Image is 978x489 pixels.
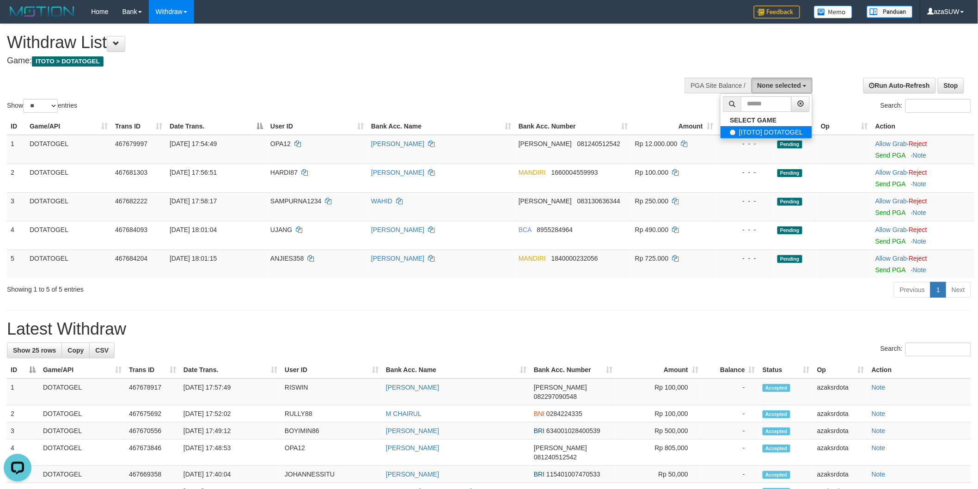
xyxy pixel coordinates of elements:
[868,361,971,379] th: Action
[534,471,544,478] span: BRI
[913,238,927,245] a: Note
[616,422,702,440] td: Rp 500,000
[875,180,905,188] a: Send PGA
[635,226,668,233] span: Rp 490.000
[872,250,974,278] td: ·
[721,126,812,138] label: [ITOTO] DOTATOGEL
[115,255,147,262] span: 467684204
[281,361,382,379] th: User ID: activate to sort column ascending
[115,169,147,176] span: 467681303
[180,440,281,466] td: [DATE] 17:48:53
[875,209,905,216] a: Send PGA
[170,140,217,147] span: [DATE] 17:54:49
[905,342,971,356] input: Search:
[13,347,56,354] span: Show 25 rows
[813,422,868,440] td: azaksrdota
[386,410,422,417] a: M CHAIRUL
[371,169,424,176] a: [PERSON_NAME]
[4,4,31,31] button: Open LiveChat chat widget
[115,197,147,205] span: 467682222
[913,266,927,274] a: Note
[721,254,770,263] div: - - -
[872,427,886,434] a: Note
[752,78,813,93] button: None selected
[7,405,39,422] td: 2
[125,361,180,379] th: Trans ID: activate to sort column ascending
[32,56,104,67] span: ITOTO > DOTATOGEL
[577,140,620,147] span: Copy 081240512542 to clipboard
[721,225,770,234] div: - - -
[777,169,802,177] span: Pending
[371,226,424,233] a: [PERSON_NAME]
[875,197,907,205] a: Allow Grab
[7,320,971,338] h1: Latest Withdraw
[875,169,909,176] span: ·
[813,361,868,379] th: Op: activate to sort column ascending
[267,118,367,135] th: User ID: activate to sort column ascending
[519,140,572,147] span: [PERSON_NAME]
[7,192,26,221] td: 3
[546,427,600,434] span: Copy 634001028400539 to clipboard
[519,169,546,176] span: MANDIRI
[813,440,868,466] td: azaksrdota
[813,466,868,483] td: azaksrdota
[7,118,26,135] th: ID
[115,140,147,147] span: 467679997
[7,164,26,192] td: 2
[7,33,643,52] h1: Withdraw List
[386,471,439,478] a: [PERSON_NAME]
[616,379,702,405] td: Rp 100,000
[270,140,291,147] span: OPA12
[721,168,770,177] div: - - -
[551,169,598,176] span: Copy 1660004559993 to clipboard
[515,118,631,135] th: Bank Acc. Number: activate to sort column ascending
[875,238,905,245] a: Send PGA
[758,82,801,89] span: None selected
[23,99,58,113] select: Showentries
[270,169,298,176] span: HARDI87
[763,445,790,452] span: Accepted
[635,169,668,176] span: Rp 100.000
[180,361,281,379] th: Date Trans.: activate to sort column ascending
[125,379,180,405] td: 467678917
[875,152,905,159] a: Send PGA
[270,255,304,262] span: ANJIES358
[39,422,125,440] td: DOTATOGEL
[913,180,927,188] a: Note
[534,427,544,434] span: BRI
[180,466,281,483] td: [DATE] 17:40:04
[371,255,424,262] a: [PERSON_NAME]
[685,78,751,93] div: PGA Site Balance /
[913,209,927,216] a: Note
[946,282,971,298] a: Next
[702,466,759,483] td: -
[872,118,974,135] th: Action
[894,282,931,298] a: Previous
[371,197,392,205] a: WAHID
[7,440,39,466] td: 4
[115,226,147,233] span: 467684093
[875,255,907,262] a: Allow Grab
[281,422,382,440] td: BOYIMIN86
[616,440,702,466] td: Rp 805,000
[125,422,180,440] td: 467670556
[702,361,759,379] th: Balance: activate to sort column ascending
[702,405,759,422] td: -
[814,6,853,18] img: Button%20Memo.svg
[26,135,111,164] td: DOTATOGEL
[61,342,90,358] a: Copy
[721,139,770,148] div: - - -
[763,428,790,435] span: Accepted
[863,78,936,93] a: Run Auto-Refresh
[26,221,111,250] td: DOTATOGEL
[95,347,109,354] span: CSV
[905,99,971,113] input: Search:
[880,342,971,356] label: Search:
[577,197,620,205] span: Copy 083130636344 to clipboard
[721,196,770,206] div: - - -
[382,361,530,379] th: Bank Acc. Name: activate to sort column ascending
[546,471,600,478] span: Copy 115401007470533 to clipboard
[170,197,217,205] span: [DATE] 17:58:17
[281,379,382,405] td: RISWIN
[909,140,927,147] a: Reject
